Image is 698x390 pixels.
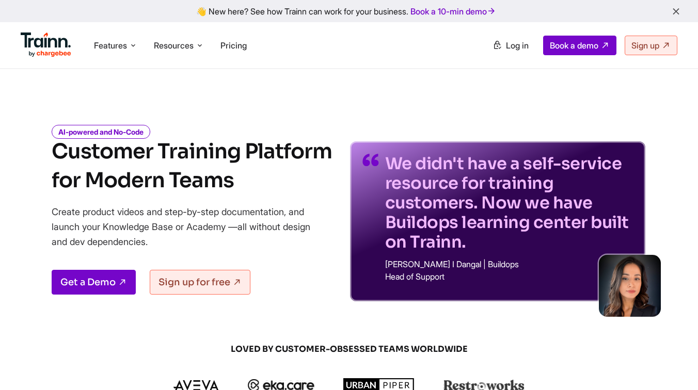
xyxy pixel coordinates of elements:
[52,137,332,195] h1: Customer Training Platform for Modern Teams
[486,36,535,55] a: Log in
[52,204,325,249] p: Create product videos and step-by-step documentation, and launch your Knowledge Base or Academy —...
[150,270,250,295] a: Sign up for free
[543,36,616,55] a: Book a demo
[385,260,633,268] p: [PERSON_NAME] I Dangal | Buildops
[52,125,150,139] i: AI-powered and No-Code
[21,32,71,57] img: Trainn Logo
[385,272,633,281] p: Head of Support
[408,4,498,19] a: Book a 10-min demo
[220,40,247,51] a: Pricing
[101,344,597,355] span: LOVED BY CUSTOMER-OBSESSED TEAMS WORLDWIDE
[362,154,379,166] img: quotes-purple.41a7099.svg
[631,40,659,51] span: Sign up
[94,40,127,51] span: Features
[385,154,633,252] p: We didn't have a self-service resource for training customers. Now we have Buildops learning cent...
[625,36,677,55] a: Sign up
[154,40,194,51] span: Resources
[506,40,529,51] span: Log in
[599,255,661,317] img: sabina-buildops.d2e8138.png
[550,40,598,51] span: Book a demo
[52,270,136,295] a: Get a Demo
[6,6,692,16] div: 👋 New here? See how Trainn can work for your business.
